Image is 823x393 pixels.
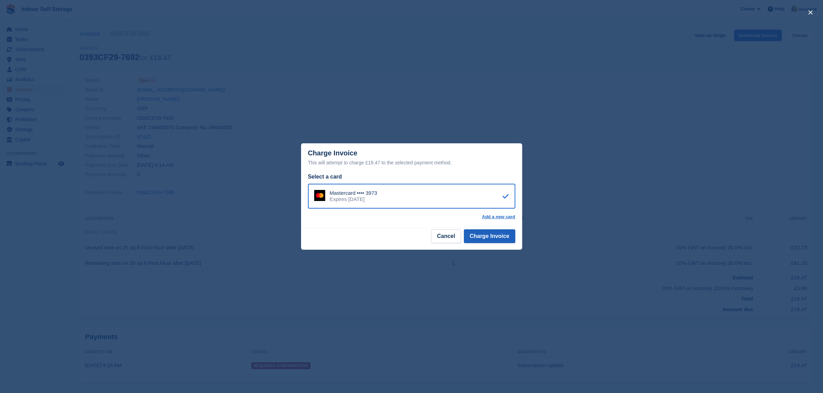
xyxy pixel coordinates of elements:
div: Select a card [308,173,515,181]
div: Mastercard •••• 3973 [330,190,377,196]
div: Expires [DATE] [330,196,377,202]
div: Charge Invoice [308,149,515,167]
div: This will attempt to charge £18.47 to the selected payment method. [308,159,515,167]
button: Charge Invoice [464,229,515,243]
a: Add a new card [482,214,515,220]
button: Cancel [431,229,461,243]
img: Mastercard Logo [314,190,325,201]
button: close [805,7,816,18]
